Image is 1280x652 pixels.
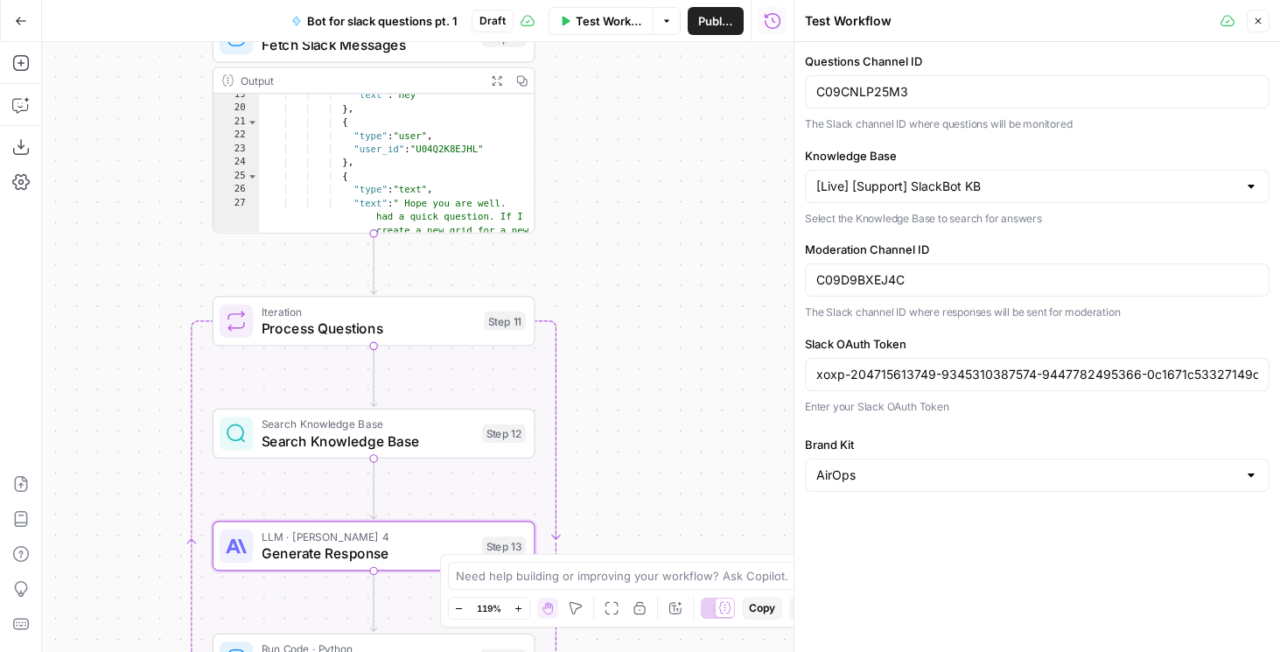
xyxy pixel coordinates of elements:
label: Knowledge Base [805,147,1270,165]
span: Process Questions [262,318,476,339]
div: Step 12 [482,424,526,443]
p: Select the Knowledge Base to search for answers [805,210,1270,228]
span: Bot for slack questions pt. 1 [307,12,458,30]
div: 24 [213,157,259,170]
span: Generate Response [262,543,474,564]
button: Publish [688,7,744,35]
p: The Slack channel ID where questions will be monitored [805,116,1270,133]
div: 27 [213,197,259,346]
div: Step 13 [482,536,526,555]
div: Output [241,72,478,88]
div: 22 [213,130,259,143]
div: Step 11 [484,312,526,330]
button: Copy [742,597,782,620]
span: Draft [479,13,506,29]
span: Fetch Slack Messages [262,35,474,56]
div: 20 [213,102,259,116]
div: 21 [213,116,259,129]
input: bot-response-moderation [816,271,1258,289]
input: AirOps [816,466,1237,484]
span: Toggle code folding, rows 21 through 24 [247,116,258,129]
p: The Slack channel ID where responses will be sent for moderation [805,304,1270,321]
input: [Live] [Support] SlackBot KB [816,178,1237,195]
span: LLM · [PERSON_NAME] 4 [262,529,474,545]
div: Search Knowledge BaseSearch Knowledge BaseStep 12 [213,409,535,459]
button: Test Workflow [549,7,654,35]
span: Search Knowledge Base [262,416,474,432]
span: Search Knowledge Base [262,431,474,452]
span: Copy [749,600,775,616]
label: Moderation Channel ID [805,241,1270,258]
span: Publish [698,12,733,30]
span: 119% [477,601,501,615]
label: Slack OAuth Token [805,335,1270,353]
span: Iteration [262,304,476,320]
div: 19 [213,88,259,102]
g: Edge from step_11 to step_12 [371,346,377,406]
p: Enter your Slack OAuth Token [805,398,1270,416]
g: Edge from step_10 to step_11 [371,234,377,294]
div: 25 [213,170,259,183]
div: LLM · [PERSON_NAME] 4Generate ResponseStep 13 [213,521,535,571]
g: Edge from step_13 to step_14 [371,571,377,631]
div: 26 [213,184,259,197]
div: 23 [213,143,259,156]
div: Step 10 [482,28,526,46]
label: Questions Channel ID [805,53,1270,70]
span: Toggle code folding, rows 25 through 28 [247,170,258,183]
div: IterationProcess QuestionsStep 11 [213,296,535,346]
span: Test Workflow [576,12,643,30]
label: Brand Kit [805,436,1270,453]
input: C09CNLP25M3 [816,83,1258,101]
button: Bot for slack questions pt. 1 [281,7,468,35]
div: Fetch Slack MessagesStep 10Output "text":"Hey " }, { "type":"user", "user_id":"U04Q2K8EJHL" }, { ... [213,13,535,234]
g: Edge from step_12 to step_13 [371,459,377,519]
